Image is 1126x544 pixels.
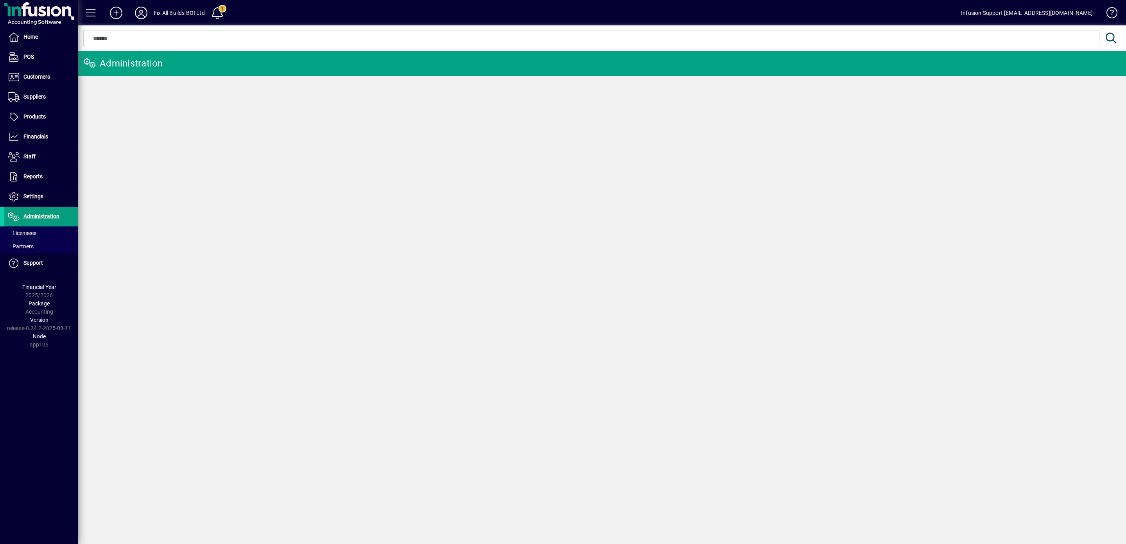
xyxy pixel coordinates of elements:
[23,113,46,120] span: Products
[23,153,36,160] span: Staff
[30,317,48,323] span: Version
[4,47,78,67] a: POS
[23,193,43,199] span: Settings
[104,6,129,20] button: Add
[84,57,163,70] div: Administration
[23,93,46,100] span: Suppliers
[23,213,59,219] span: Administration
[4,187,78,206] a: Settings
[154,7,205,19] div: Fix All Builds BOI Ltd
[23,260,43,266] span: Support
[4,107,78,127] a: Products
[1101,2,1116,27] a: Knowledge Base
[8,243,34,250] span: Partners
[4,253,78,273] a: Support
[4,226,78,240] a: Licensees
[33,333,46,339] span: Node
[23,133,48,140] span: Financials
[4,127,78,147] a: Financials
[4,167,78,187] a: Reports
[4,87,78,107] a: Suppliers
[22,284,56,290] span: Financial Year
[23,34,38,40] span: Home
[23,54,34,60] span: POS
[4,67,78,87] a: Customers
[4,147,78,167] a: Staff
[29,300,50,307] span: Package
[4,240,78,253] a: Partners
[961,7,1093,19] div: Infusion Support [EMAIL_ADDRESS][DOMAIN_NAME]
[23,74,50,80] span: Customers
[129,6,154,20] button: Profile
[8,230,36,236] span: Licensees
[4,27,78,47] a: Home
[23,173,43,180] span: Reports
